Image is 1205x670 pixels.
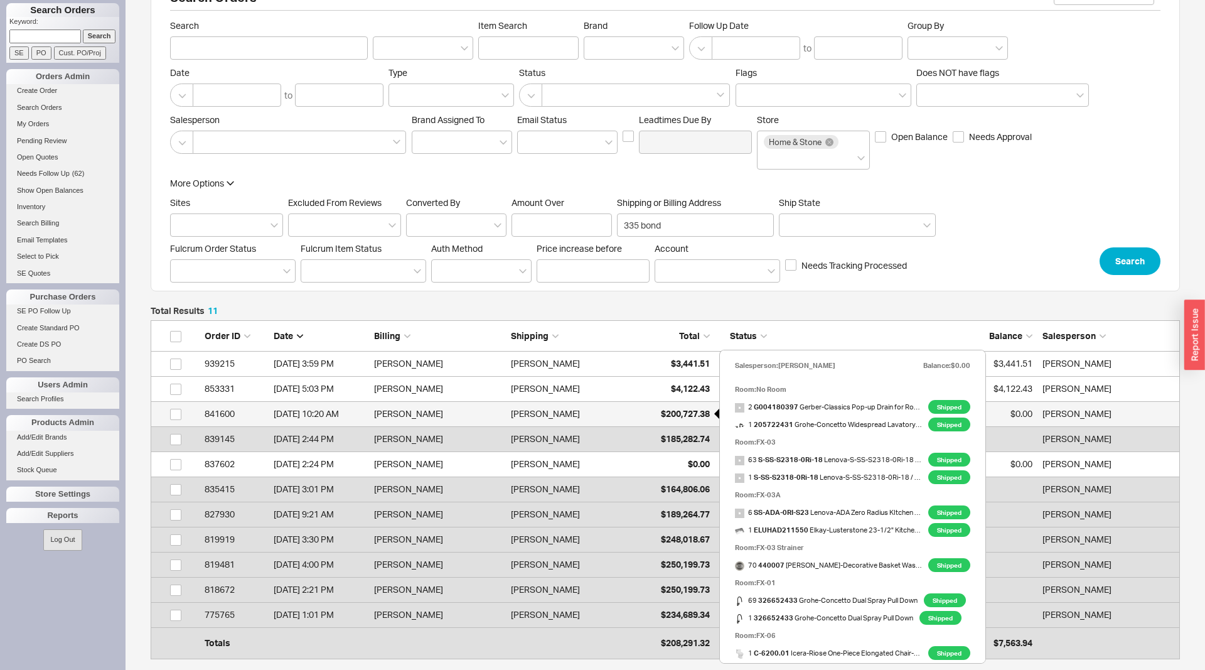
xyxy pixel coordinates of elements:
[1042,426,1173,451] div: David Fogel
[412,114,485,125] span: Brand Assigned To
[1100,247,1160,275] button: Search
[511,502,580,527] div: [PERSON_NAME]
[17,137,67,144] span: Pending Review
[786,218,795,232] input: Ship State
[928,646,970,660] span: Shipped
[735,644,922,662] a: 1 C-6200.01 Icera-Riose One-Piece Elongated Chair-Height Toilet with Soft-Close Seat
[170,177,234,190] button: More Options
[801,259,907,272] span: Needs Tracking Processed
[735,627,970,644] div: Room: FX-06
[1115,254,1145,269] span: Search
[205,630,267,656] div: Totals
[374,330,505,342] div: Billing
[647,330,710,342] div: Total
[957,451,1032,477] div: $0.00
[274,330,368,342] div: Date
[374,602,505,627] div: [PERSON_NAME]
[6,84,119,97] a: Create Order
[494,223,501,228] svg: open menu
[374,330,400,341] span: Billing
[661,559,710,570] span: $250,199.73
[301,243,382,254] span: Fulcrum Item Status
[6,167,119,180] a: Needs Follow Up(62)
[754,508,809,517] b: SS-ADA-0RI-S23
[735,416,922,433] a: 1 205722431 Grohe-Concetto Widespread Lavatory Faucet
[170,36,368,60] input: Search
[151,553,1180,578] a: 819481[DATE] 4:00 PM[PERSON_NAME][PERSON_NAME]$250,199.73Cancelled Hold for Pmt[PERSON_NAME]
[511,577,580,602] div: [PERSON_NAME]
[151,578,1180,603] a: 818672[DATE] 2:21 PM[PERSON_NAME][PERSON_NAME]$250,199.73Cancelled Hold for Pmt[PERSON_NAME]
[205,502,267,527] div: 827930
[274,330,293,341] span: Date
[928,453,970,467] span: Shipped
[757,114,779,125] span: Store
[928,558,970,572] span: Shipped
[924,593,966,607] span: Shipped
[655,243,688,254] span: Account
[1042,552,1173,577] div: David Fogel
[205,401,267,426] div: 841600
[511,451,580,477] div: [PERSON_NAME]
[928,505,970,519] span: Shipped
[928,418,970,431] span: Shipped
[6,487,119,502] div: Store Settings
[205,577,267,602] div: 818672
[6,377,119,392] div: Users Admin
[388,67,407,78] span: Type
[957,630,1032,656] div: $7,563.94
[205,376,267,401] div: 853331
[478,20,579,31] span: Item Search
[374,401,505,426] div: [PERSON_NAME]
[758,455,823,464] b: S-SS-S2318-0Ri-18
[769,138,822,146] span: Home & Stone
[735,468,922,486] span: 1 Lenova - S-SS-S2318-0Ri-18 / Zero Radius Kitchen Sink 21 X 16 X 9
[735,421,744,430] img: 1gcpjxgcm4bwyjd61ruq5c8grgk7oym2_dsht1w
[735,521,922,539] a: 1 ELUHAD211550 Elkay-Lusterstone 23-1/2" Kitchen Sink
[735,456,744,465] img: no_photo
[43,529,82,550] button: Log Out
[205,330,267,342] div: Order ID
[205,426,267,451] div: 839145
[374,502,505,527] div: [PERSON_NAME]
[735,381,970,398] div: Room: No Room
[875,131,886,143] input: Open Balance
[151,306,218,315] h5: Total Results
[274,401,368,426] div: 11/26/24 10:20 AM
[591,41,599,55] input: Brand
[208,305,218,316] span: 11
[1042,577,1173,602] div: David Fogel
[31,46,51,60] input: PO
[170,243,256,254] span: Fulcrum Order Status
[957,401,1032,426] div: $0.00
[511,602,580,627] div: [PERSON_NAME]
[151,452,1180,477] a: 837602[DATE] 2:24 PM[PERSON_NAME][PERSON_NAME]$0.00Shipped - Full $0.00[PERSON_NAME]
[735,592,918,609] a: 69 326652433 Grohe-Concetto Dual Spray Pull Down
[803,42,811,55] div: to
[511,426,580,451] div: [PERSON_NAME]
[919,611,961,625] span: Shipped
[478,36,579,60] input: Item Search
[736,67,757,78] span: Flags
[779,197,820,208] span: Ship State
[205,451,267,477] div: 837602
[923,88,932,102] input: Does NOT have flags
[1042,527,1173,552] div: David Fogel
[754,473,818,482] b: S-SS-S2318-0Ri-18
[395,88,404,102] input: Type
[274,602,368,627] div: 2/5/23 1:01 PM
[735,561,744,571] img: 440007_golqzd
[511,197,612,208] span: Amount Over
[957,330,1032,342] div: Balance
[170,197,190,208] span: Sites
[735,504,922,521] span: 6 Lenova - ADA Zero Radius KItchen sink 21 X 16 X 6
[764,151,773,165] input: Store
[928,400,970,414] span: Shipped
[754,420,793,429] b: 205722431
[720,330,951,342] div: Status
[735,609,913,627] a: 1 326652433 Grohe-Concetto Dual Spray Pull Down
[151,502,1180,527] a: 827930[DATE] 9:21 AM[PERSON_NAME][PERSON_NAME]$189,264.77Cancelled [PERSON_NAME]
[735,486,970,504] div: Room: FX-03A
[205,330,240,341] span: Order ID
[274,477,368,502] div: 10/15/24 3:01 PM
[205,477,267,502] div: 835415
